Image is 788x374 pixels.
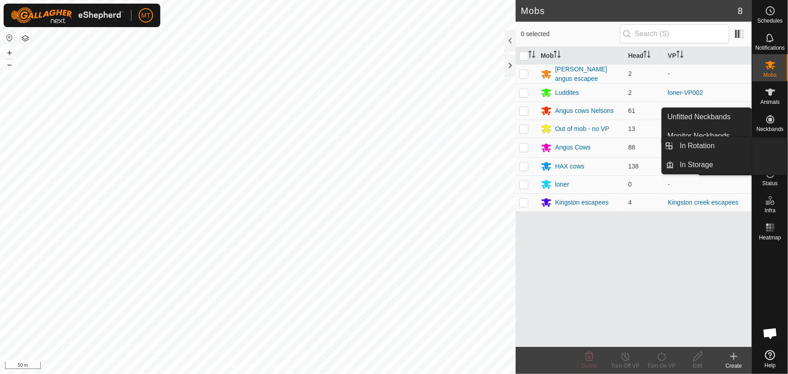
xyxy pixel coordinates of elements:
a: Privacy Policy [222,362,256,370]
div: Angus Cows [555,143,591,152]
span: 61 [628,107,635,114]
span: Monitor Neckbands [667,131,730,141]
p-sorticon: Activate to sort [554,52,561,59]
th: Head [625,47,664,65]
span: 138 [628,163,639,170]
div: [PERSON_NAME] angus escapee [555,65,621,84]
td: - [664,64,752,84]
span: Mobs [764,72,777,78]
input: Search (S) [620,24,729,43]
div: Edit [680,362,716,370]
span: 8 [738,4,743,18]
button: + [4,47,15,58]
span: Neckbands [756,126,783,132]
div: loner [555,180,569,189]
a: Monitor Neckbands [662,127,751,145]
span: Notifications [755,45,785,51]
td: - [664,175,752,193]
span: Delete [582,363,597,369]
img: Gallagher Logo [11,7,124,23]
th: Mob [537,47,625,65]
th: VP [664,47,752,65]
span: Unfitted Neckbands [667,112,731,122]
div: Out of mob - no VP [555,124,610,134]
p-sorticon: Activate to sort [676,52,684,59]
div: Kingston escapees [555,198,609,207]
span: 13 [628,125,635,132]
a: Contact Us [266,362,293,370]
span: In Storage [680,159,713,170]
a: In Storage [675,156,752,174]
li: In Storage [662,156,751,174]
span: Infra [765,208,775,213]
h2: Mobs [521,5,738,16]
span: 88 [628,144,635,151]
div: HAX cows [555,162,585,171]
p-sorticon: Activate to sort [528,52,536,59]
span: Animals [760,99,780,105]
a: Unfitted Neckbands [662,108,751,126]
div: Create [716,362,752,370]
span: 0 selected [521,29,620,39]
div: Turn On VP [643,362,680,370]
button: – [4,59,15,70]
a: Kingston creek escapees [668,199,738,206]
p-sorticon: Activate to sort [643,52,651,59]
div: Open chat [757,320,784,347]
span: Status [762,181,778,186]
span: Schedules [757,18,783,23]
button: Reset Map [4,33,15,43]
a: In Rotation [675,137,752,155]
div: Luddites [555,88,579,98]
span: 2 [628,70,632,77]
li: In Rotation [662,137,751,155]
span: 2 [628,89,632,96]
div: Turn Off VP [607,362,643,370]
div: Angus cows Nelsons [555,106,614,116]
span: In Rotation [680,140,715,151]
a: loner-VP002 [668,89,703,96]
span: 0 [628,181,632,188]
span: Help [765,363,776,368]
a: [PERSON_NAME] cows [668,107,736,114]
span: Heatmap [759,235,781,240]
span: MT [141,11,150,20]
span: 4 [628,199,632,206]
button: Map Layers [20,33,31,44]
a: Help [752,346,788,372]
